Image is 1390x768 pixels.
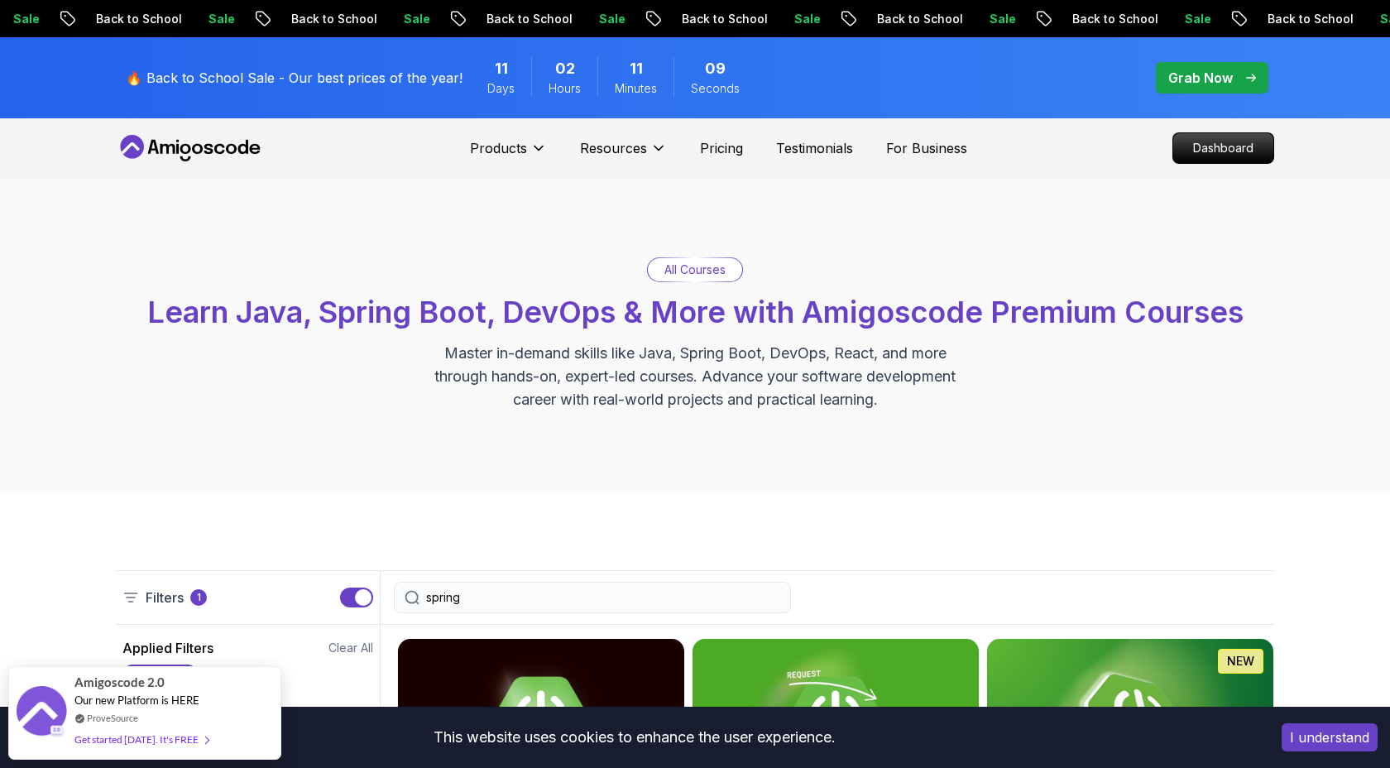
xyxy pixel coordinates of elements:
button: Clear All [328,640,373,656]
p: Sale [376,11,429,27]
a: Pricing [700,138,743,158]
span: Minutes [615,80,657,97]
p: Back to School [1045,11,1158,27]
button: Resources [580,138,667,171]
span: Amigoscode 2.0 [74,673,165,692]
p: Sale [572,11,625,27]
p: Back to School [69,11,181,27]
a: Dashboard [1172,132,1274,164]
p: Back to School [654,11,767,27]
p: Resources [580,138,647,158]
p: Grab Now [1168,68,1233,88]
span: 11 Days [495,57,508,80]
img: provesource social proof notification image [17,686,66,740]
p: Sale [767,11,820,27]
p: Sale [181,11,234,27]
p: Master in-demand skills like Java, Spring Boot, DevOps, React, and more through hands-on, expert-... [417,342,973,411]
a: For Business [886,138,967,158]
span: Hours [549,80,581,97]
span: 2 Hours [555,57,575,80]
a: ProveSource [87,711,138,725]
p: NEW [1227,653,1254,670]
span: Learn Java, Spring Boot, DevOps & More with Amigoscode Premium Courses [147,294,1244,330]
a: Testimonials [776,138,853,158]
p: Back to School [459,11,572,27]
span: 9 Seconds [705,57,726,80]
p: Dashboard [1173,133,1273,163]
h2: Applied Filters [122,638,213,658]
div: This website uses cookies to enhance the user experience. [12,719,1257,756]
p: 1 [197,591,201,604]
span: Days [487,80,515,97]
p: Filters [146,588,184,607]
div: Get started [DATE]. It's FREE [74,730,208,749]
span: 11 Minutes [630,57,643,80]
p: Sale [1158,11,1210,27]
span: Our new Platform is HERE [74,694,199,707]
input: Search Java, React, Spring boot ... [426,589,780,606]
button: spring [122,665,198,694]
button: Accept cookies [1282,723,1378,751]
button: Products [470,138,547,171]
span: Seconds [691,80,740,97]
p: Products [470,138,527,158]
p: Sale [962,11,1015,27]
p: Back to School [264,11,376,27]
p: 🔥 Back to School Sale - Our best prices of the year! [126,68,463,88]
p: All Courses [664,262,726,278]
p: Back to School [1240,11,1353,27]
p: Back to School [850,11,962,27]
